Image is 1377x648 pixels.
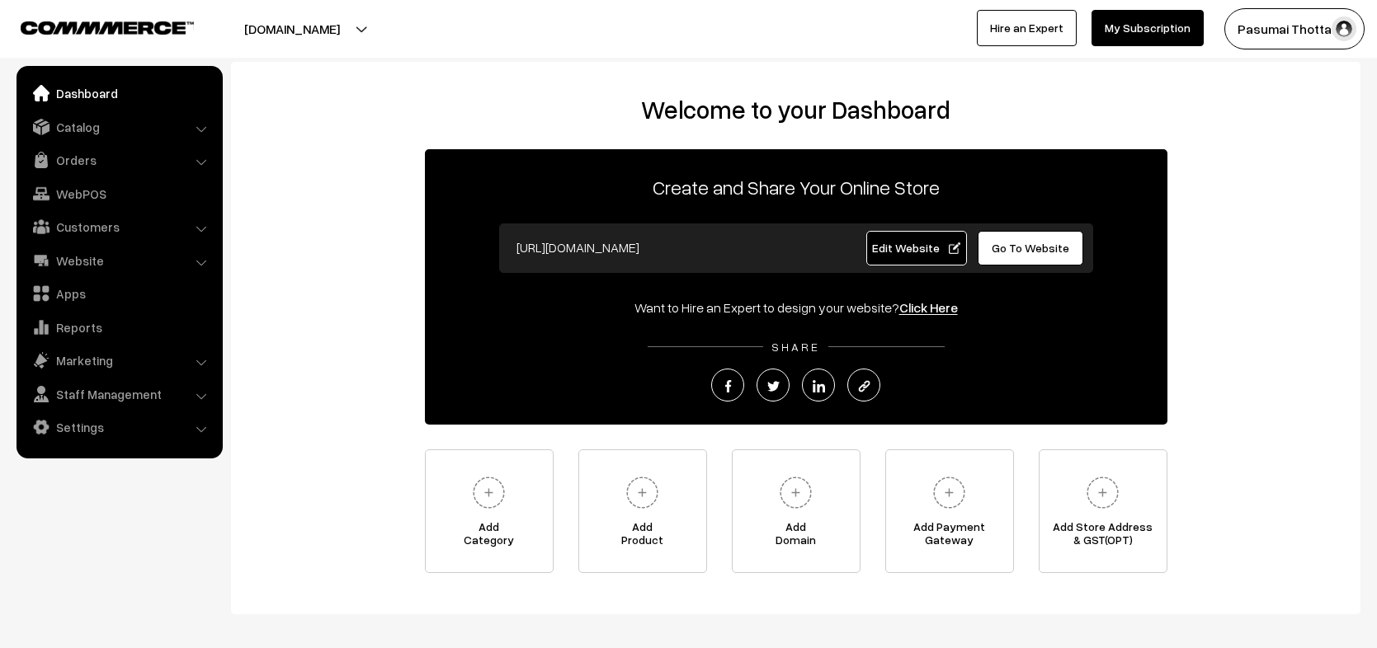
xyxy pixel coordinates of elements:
a: AddDomain [732,449,861,573]
img: plus.svg [773,470,818,515]
a: Catalog [21,112,217,142]
p: Create and Share Your Online Store [425,172,1167,202]
a: Add PaymentGateway [885,449,1014,573]
a: Apps [21,279,217,308]
img: plus.svg [620,470,665,515]
img: plus.svg [1080,470,1125,515]
a: AddCategory [425,449,554,573]
a: Customers [21,212,217,242]
a: Dashboard [21,78,217,108]
span: Add Store Address & GST(OPT) [1040,520,1167,553]
div: Want to Hire an Expert to design your website? [425,298,1167,317]
a: Reports [21,312,217,342]
span: Add Payment Gateway [886,520,1013,553]
img: plus.svg [927,470,972,515]
img: COMMMERCE [21,21,194,34]
span: Add Domain [733,520,860,553]
span: SHARE [763,340,828,354]
a: Settings [21,412,217,442]
span: Add Product [579,520,706,553]
button: [DOMAIN_NAME] [186,8,398,49]
a: Edit Website [866,231,967,265]
a: Hire an Expert [977,10,1077,46]
a: Go To Website [978,231,1084,265]
a: Add Store Address& GST(OPT) [1039,449,1167,573]
img: plus.svg [466,470,512,515]
button: Pasumai Thotta… [1224,8,1365,49]
a: Orders [21,145,217,175]
span: Go To Website [992,241,1069,255]
span: Add Category [426,520,553,553]
a: COMMMERCE [21,16,165,36]
span: Edit Website [872,241,960,255]
a: Website [21,246,217,275]
a: Staff Management [21,379,217,409]
img: user [1332,16,1356,41]
a: WebPOS [21,179,217,209]
a: Marketing [21,345,217,375]
h2: Welcome to your Dashboard [248,95,1344,124]
a: My Subscription [1092,10,1204,46]
a: AddProduct [578,449,707,573]
a: Click Here [899,299,958,316]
